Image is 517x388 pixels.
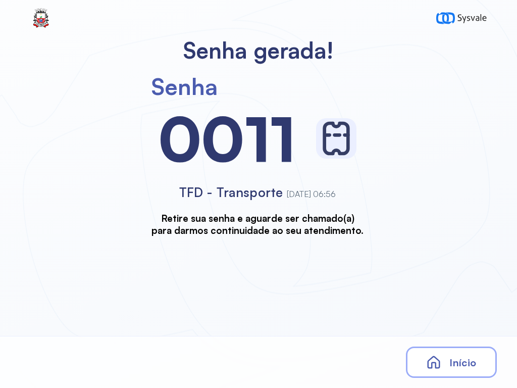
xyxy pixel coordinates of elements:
img: logo-sysvale.svg [436,8,487,28]
img: Logotipo do estabelecimento [30,8,51,28]
h3: Retire sua senha e aguarde ser chamado(a) para darmos continuidade ao seu atendimento. [151,212,364,236]
span: Início [449,356,476,369]
div: 0011 [159,101,296,176]
div: Senha [151,72,218,101]
h2: Senha gerada! [183,36,334,64]
span: TFD - Transporte [179,184,283,200]
span: [DATE] 06:56 [287,189,336,199]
